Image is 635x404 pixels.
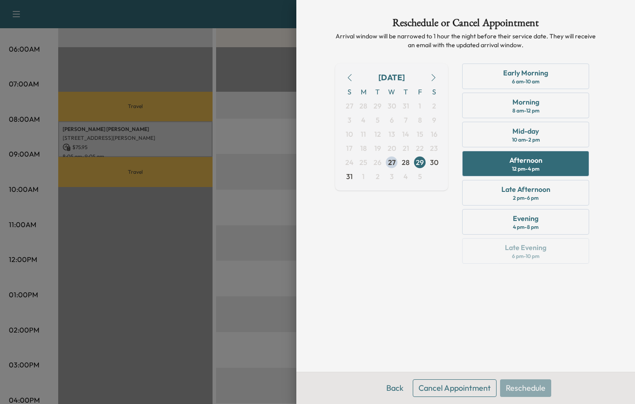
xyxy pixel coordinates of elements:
[381,379,409,397] button: Back
[418,101,421,111] span: 1
[347,115,351,125] span: 3
[335,18,596,32] h1: Reschedule or Cancel Appointment
[374,157,381,168] span: 26
[345,157,354,168] span: 24
[512,136,540,143] div: 10 am - 2 pm
[427,85,441,99] span: S
[512,78,539,85] div: 6 am - 10 am
[417,129,423,139] span: 15
[416,143,424,153] span: 22
[432,115,436,125] span: 9
[431,129,437,139] span: 16
[512,126,539,136] div: Mid-day
[512,107,539,114] div: 8 am - 12 pm
[346,143,352,153] span: 17
[388,157,396,168] span: 27
[416,157,424,168] span: 29
[503,67,548,78] div: Early Morning
[399,85,413,99] span: T
[501,184,550,195] div: Late Afternoon
[385,85,399,99] span: W
[356,85,370,99] span: M
[509,155,542,165] div: Afternoon
[513,213,538,224] div: Evening
[513,224,538,231] div: 4 pm - 8 pm
[346,101,353,111] span: 27
[359,101,367,111] span: 28
[413,379,497,397] button: Cancel Appointment
[404,115,407,125] span: 7
[430,157,438,168] span: 30
[390,115,394,125] span: 6
[361,115,366,125] span: 4
[374,143,381,153] span: 19
[403,101,409,111] span: 31
[361,129,366,139] span: 11
[376,171,380,182] span: 2
[362,171,365,182] span: 1
[402,129,409,139] span: 14
[413,85,427,99] span: F
[418,115,422,125] span: 8
[388,101,396,111] span: 30
[403,171,408,182] span: 4
[432,101,436,111] span: 2
[378,71,405,84] div: [DATE]
[335,32,596,49] p: Arrival window will be narrowed to 1 hour the night before their service date. They will receive ...
[512,97,539,107] div: Morning
[346,171,353,182] span: 31
[402,157,410,168] span: 28
[374,129,381,139] span: 12
[374,101,381,111] span: 29
[418,171,422,182] span: 5
[430,143,438,153] span: 23
[512,165,539,172] div: 12 pm - 4 pm
[513,195,538,202] div: 2 pm - 6 pm
[359,157,367,168] span: 25
[376,115,380,125] span: 5
[342,85,356,99] span: S
[390,171,394,182] span: 3
[360,143,367,153] span: 18
[388,143,396,153] span: 20
[370,85,385,99] span: T
[346,129,353,139] span: 10
[403,143,409,153] span: 21
[388,129,395,139] span: 13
